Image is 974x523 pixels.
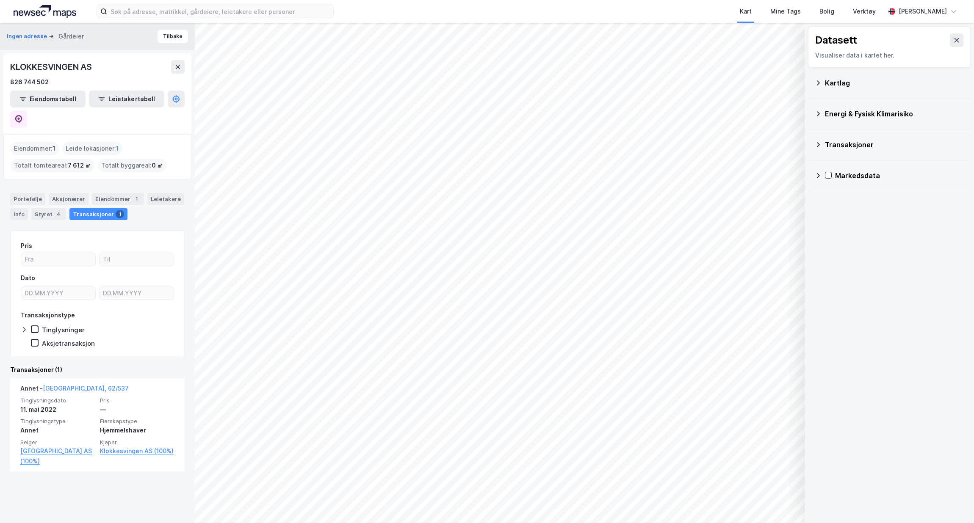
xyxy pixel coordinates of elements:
[825,109,964,119] div: Energi & Fysisk Klimarisiko
[100,253,174,266] input: Til
[100,405,174,415] div: —
[147,193,184,205] div: Leietakere
[10,208,28,220] div: Info
[107,5,333,18] input: Søk på adresse, matrikkel, gårdeiere, leietakere eller personer
[815,50,963,61] div: Visualiser data i kartet her.
[100,418,174,425] span: Eierskapstype
[20,383,129,397] div: Annet -
[92,193,144,205] div: Eiendommer
[62,142,122,155] div: Leide lokasjoner :
[20,418,95,425] span: Tinglysningstype
[158,30,188,43] button: Tilbake
[152,160,163,171] span: 0 ㎡
[21,241,32,251] div: Pris
[21,273,35,283] div: Dato
[10,60,94,74] div: KLOKKESVINGEN AS
[740,6,752,17] div: Kart
[98,159,166,172] div: Totalt byggareal :
[7,32,49,41] button: Ingen adresse
[815,33,857,47] div: Datasett
[116,210,124,218] div: 1
[68,160,91,171] span: 7 612 ㎡
[116,143,119,154] span: 1
[932,482,974,523] iframe: Chat Widget
[20,405,95,415] div: 11. mai 2022
[835,171,964,181] div: Markedsdata
[899,6,947,17] div: [PERSON_NAME]
[21,253,95,266] input: Fra
[100,287,174,300] input: DD.MM.YYYY
[54,210,63,218] div: 4
[53,143,55,154] span: 1
[89,91,164,107] button: Leietakertabell
[20,397,95,404] span: Tinglysningsdato
[43,385,129,392] a: [GEOGRAPHIC_DATA], 62/537
[11,142,59,155] div: Eiendommer :
[31,208,66,220] div: Styret
[825,140,964,150] div: Transaksjoner
[100,425,174,435] div: Hjemmelshaver
[100,397,174,404] span: Pris
[100,439,174,446] span: Kjøper
[42,326,85,334] div: Tinglysninger
[21,287,95,300] input: DD.MM.YYYY
[853,6,876,17] div: Verktøy
[770,6,801,17] div: Mine Tags
[10,193,45,205] div: Portefølje
[42,339,95,347] div: Aksjetransaksjon
[20,446,95,466] a: [GEOGRAPHIC_DATA] AS (100%)
[14,5,76,18] img: logo.a4113a55bc3d86da70a041830d287a7e.svg
[11,159,94,172] div: Totalt tomteareal :
[132,195,141,203] div: 1
[20,425,95,435] div: Annet
[20,439,95,446] span: Selger
[10,91,86,107] button: Eiendomstabell
[58,31,84,41] div: Gårdeier
[49,193,89,205] div: Aksjonærer
[825,78,964,88] div: Kartlag
[100,446,174,456] a: Klokkesvingen AS (100%)
[819,6,834,17] div: Bolig
[21,310,75,320] div: Transaksjonstype
[10,365,185,375] div: Transaksjoner (1)
[10,77,49,87] div: 826 744 502
[69,208,127,220] div: Transaksjoner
